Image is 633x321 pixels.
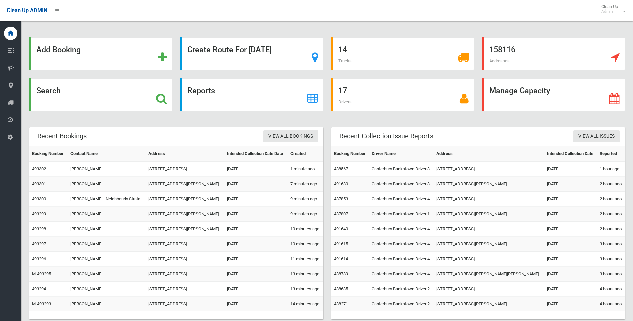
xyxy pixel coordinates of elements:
[224,207,288,222] td: [DATE]
[434,237,544,252] td: [STREET_ADDRESS][PERSON_NAME]
[544,207,597,222] td: [DATE]
[489,58,510,63] span: Addresses
[180,78,323,111] a: Reports
[544,297,597,312] td: [DATE]
[224,222,288,237] td: [DATE]
[29,37,172,70] a: Add Booking
[338,58,352,63] span: Trucks
[544,162,597,177] td: [DATE]
[544,177,597,192] td: [DATE]
[68,207,146,222] td: [PERSON_NAME]
[288,252,323,267] td: 11 minutes ago
[288,162,323,177] td: 1 minute ago
[68,222,146,237] td: [PERSON_NAME]
[334,301,348,306] a: 488271
[32,241,46,246] a: 493297
[68,252,146,267] td: [PERSON_NAME]
[32,166,46,171] a: 493302
[29,130,95,143] header: Recent Bookings
[434,146,544,162] th: Address
[146,267,224,282] td: [STREET_ADDRESS]
[36,86,61,95] strong: Search
[597,146,625,162] th: Reported
[224,146,288,162] th: Intended Collection Date Date
[224,252,288,267] td: [DATE]
[597,252,625,267] td: 3 hours ago
[597,222,625,237] td: 2 hours ago
[334,271,348,276] a: 488789
[146,177,224,192] td: [STREET_ADDRESS][PERSON_NAME]
[369,177,434,192] td: Canterbury Bankstown Driver 3
[180,37,323,70] a: Create Route For [DATE]
[146,146,224,162] th: Address
[146,237,224,252] td: [STREET_ADDRESS]
[544,222,597,237] td: [DATE]
[369,237,434,252] td: Canterbury Bankstown Driver 4
[369,252,434,267] td: Canterbury Bankstown Driver 4
[369,162,434,177] td: Canterbury Bankstown Driver 3
[32,271,51,276] a: M-493295
[369,297,434,312] td: Canterbury Bankstown Driver 2
[224,267,288,282] td: [DATE]
[544,237,597,252] td: [DATE]
[598,4,625,14] span: Clean Up
[597,282,625,297] td: 4 hours ago
[29,146,68,162] th: Booking Number
[489,86,550,95] strong: Manage Capacity
[146,297,224,312] td: [STREET_ADDRESS]
[338,86,347,95] strong: 17
[338,99,352,104] span: Drivers
[32,181,46,186] a: 493301
[146,207,224,222] td: [STREET_ADDRESS][PERSON_NAME]
[331,130,441,143] header: Recent Collection Issue Reports
[288,222,323,237] td: 10 minutes ago
[288,297,323,312] td: 14 minutes ago
[544,282,597,297] td: [DATE]
[601,9,618,14] small: Admin
[434,222,544,237] td: [STREET_ADDRESS]
[573,130,620,143] a: View All Issues
[32,196,46,201] a: 493300
[288,237,323,252] td: 10 minutes ago
[369,146,434,162] th: Driver Name
[331,146,369,162] th: Booking Number
[146,222,224,237] td: [STREET_ADDRESS][PERSON_NAME]
[146,162,224,177] td: [STREET_ADDRESS]
[597,207,625,222] td: 2 hours ago
[224,297,288,312] td: [DATE]
[29,78,172,111] a: Search
[597,237,625,252] td: 3 hours ago
[434,207,544,222] td: [STREET_ADDRESS][PERSON_NAME]
[334,166,348,171] a: 488567
[32,256,46,261] a: 493296
[7,7,47,14] span: Clean Up ADMIN
[334,196,348,201] a: 487853
[68,177,146,192] td: [PERSON_NAME]
[146,282,224,297] td: [STREET_ADDRESS]
[334,181,348,186] a: 491680
[338,45,347,54] strong: 14
[68,162,146,177] td: [PERSON_NAME]
[369,267,434,282] td: Canterbury Bankstown Driver 4
[597,297,625,312] td: 4 hours ago
[331,78,474,111] a: 17 Drivers
[68,282,146,297] td: [PERSON_NAME]
[334,286,348,291] a: 488635
[597,177,625,192] td: 2 hours ago
[334,241,348,246] a: 491615
[36,45,81,54] strong: Add Booking
[32,301,51,306] a: M-493293
[331,37,474,70] a: 14 Trucks
[544,267,597,282] td: [DATE]
[288,207,323,222] td: 9 minutes ago
[187,86,215,95] strong: Reports
[263,130,318,143] a: View All Bookings
[482,37,625,70] a: 158116 Addresses
[434,162,544,177] td: [STREET_ADDRESS]
[369,192,434,207] td: Canterbury Bankstown Driver 4
[68,267,146,282] td: [PERSON_NAME]
[544,252,597,267] td: [DATE]
[369,207,434,222] td: Canterbury Bankstown Driver 1
[68,237,146,252] td: [PERSON_NAME]
[434,282,544,297] td: [STREET_ADDRESS]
